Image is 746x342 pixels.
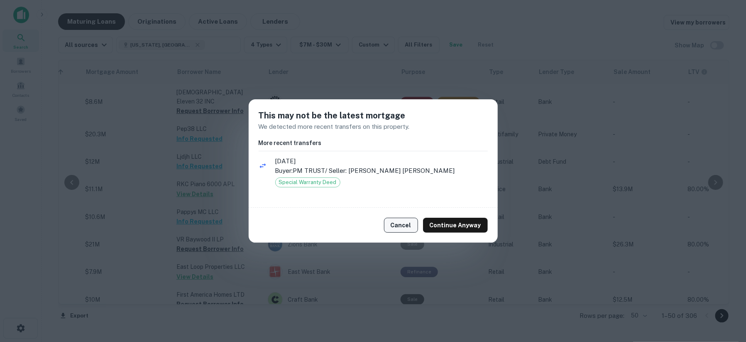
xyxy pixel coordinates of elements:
span: [DATE] [275,156,488,166]
h5: This may not be the latest mortgage [259,109,488,122]
button: Cancel [384,218,418,233]
p: We detected more recent transfers on this property. [259,122,488,132]
button: Continue Anyway [423,218,488,233]
div: Special Warranty Deed [275,177,340,187]
span: Special Warranty Deed [276,178,340,187]
h6: More recent transfers [259,138,488,148]
iframe: Chat Widget [704,276,746,315]
p: Buyer: PM TRUST / Seller: [PERSON_NAME] [PERSON_NAME] [275,166,488,176]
